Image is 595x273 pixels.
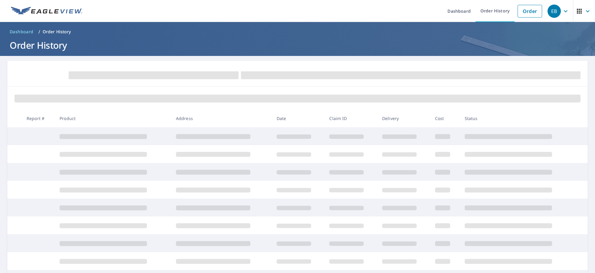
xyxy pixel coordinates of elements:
[548,5,561,18] div: EB
[38,28,40,35] li: /
[11,7,82,16] img: EV Logo
[171,109,272,127] th: Address
[22,109,55,127] th: Report #
[7,27,588,37] nav: breadcrumb
[377,109,430,127] th: Delivery
[7,39,588,51] h1: Order History
[43,29,71,35] p: Order History
[518,5,542,18] a: Order
[7,27,36,37] a: Dashboard
[10,29,34,35] span: Dashboard
[272,109,325,127] th: Date
[324,109,377,127] th: Claim ID
[55,109,171,127] th: Product
[430,109,460,127] th: Cost
[460,109,576,127] th: Status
